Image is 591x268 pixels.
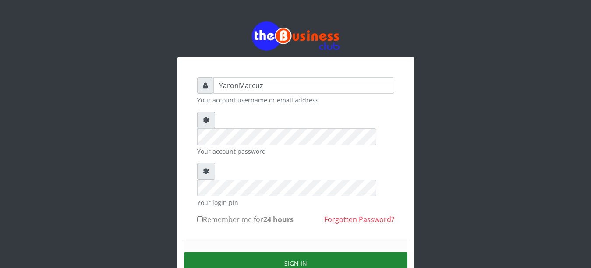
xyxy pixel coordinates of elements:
[197,214,294,225] label: Remember me for
[197,95,394,105] small: Your account username or email address
[197,147,394,156] small: Your account password
[324,215,394,224] a: Forgotten Password?
[197,216,203,222] input: Remember me for24 hours
[213,77,394,94] input: Username or email address
[197,198,394,207] small: Your login pin
[263,215,294,224] b: 24 hours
